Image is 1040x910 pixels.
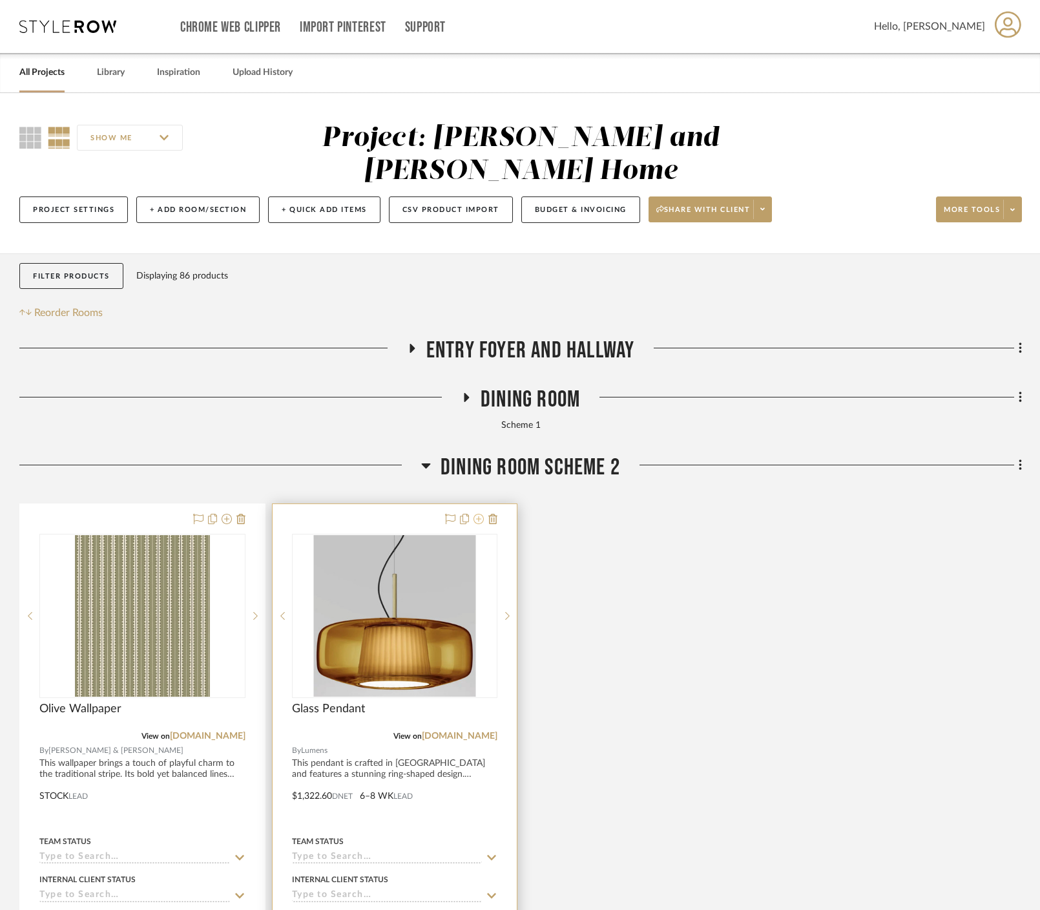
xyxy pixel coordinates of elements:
img: Glass Pendant [313,535,475,697]
img: Olive Wallpaper [75,535,210,697]
a: Upload History [233,64,293,81]
span: By [292,745,301,757]
span: View on [393,732,422,740]
button: Filter Products [19,263,123,290]
span: Dining Room Scheme 2 [441,454,620,481]
span: Dining Room [481,386,580,414]
button: Share with client [649,196,773,222]
span: Glass Pendant [292,702,365,716]
a: Chrome Web Clipper [180,22,281,33]
input: Type to Search… [292,890,483,902]
button: More tools [936,196,1022,222]
span: Share with client [656,205,751,224]
input: Type to Search… [39,852,230,864]
span: Olive Wallpaper [39,702,121,716]
a: [DOMAIN_NAME] [422,732,497,741]
input: Type to Search… [39,890,230,902]
button: Reorder Rooms [19,305,103,321]
div: Team Status [39,836,91,847]
div: Scheme 1 [19,419,1022,433]
a: Import Pinterest [300,22,386,33]
a: All Projects [19,64,65,81]
span: Hello, [PERSON_NAME] [874,19,985,34]
div: Internal Client Status [39,874,136,885]
button: + Quick Add Items [268,196,380,223]
span: Reorder Rooms [34,305,103,321]
div: Internal Client Status [292,874,388,885]
input: Type to Search… [292,852,483,864]
button: Budget & Invoicing [521,196,640,223]
a: Inspiration [157,64,200,81]
span: [PERSON_NAME] & [PERSON_NAME] [48,745,183,757]
span: Lumens [301,745,328,757]
div: Team Status [292,836,344,847]
span: More tools [944,205,1000,224]
a: [DOMAIN_NAME] [170,732,245,741]
div: Project: [PERSON_NAME] and [PERSON_NAME] Home [322,125,719,185]
a: Support [405,22,446,33]
div: 0 [293,534,497,697]
span: View on [141,732,170,740]
span: Entry Foyer and Hallway [426,337,635,365]
div: Displaying 86 products [136,263,228,289]
a: Library [97,64,125,81]
span: By [39,745,48,757]
button: CSV Product Import [389,196,513,223]
button: Project Settings [19,196,128,223]
button: + Add Room/Section [136,196,260,223]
